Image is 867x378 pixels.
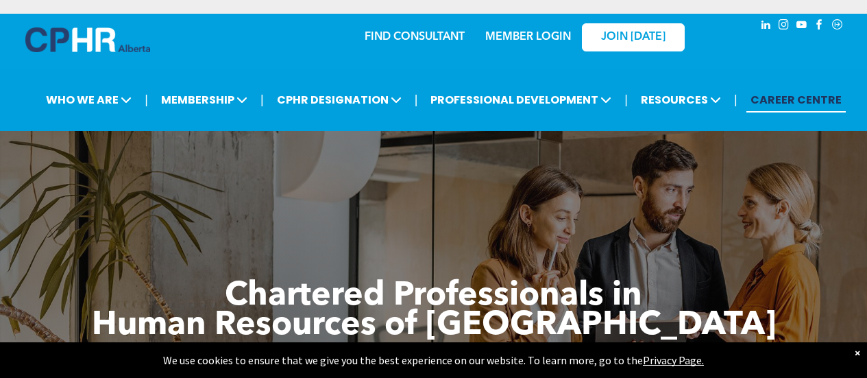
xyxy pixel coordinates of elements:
a: Privacy Page. [643,353,704,367]
a: facebook [812,17,827,36]
a: Social network [830,17,845,36]
span: WHO WE ARE [42,87,136,113]
a: youtube [794,17,809,36]
span: PROFESSIONAL DEVELOPMENT [426,87,615,113]
img: A blue and white logo for cp alberta [25,27,150,52]
a: instagram [777,17,792,36]
li: | [260,86,264,114]
a: linkedin [759,17,774,36]
li: | [624,86,628,114]
span: RESOURCES [637,87,725,113]
li: | [145,86,148,114]
span: MEMBERSHIP [157,87,252,113]
a: MEMBER LOGIN [485,32,571,43]
a: FIND CONSULTANT [365,32,465,43]
a: CAREER CENTRE [746,87,846,113]
li: | [415,86,418,114]
span: Chartered Professionals in [225,280,642,313]
span: JOIN [DATE] [601,31,665,44]
div: Dismiss notification [855,346,860,359]
span: Human Resources of [GEOGRAPHIC_DATA] [92,309,776,342]
li: | [734,86,737,114]
a: JOIN [DATE] [582,23,685,51]
span: CPHR DESIGNATION [273,87,406,113]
